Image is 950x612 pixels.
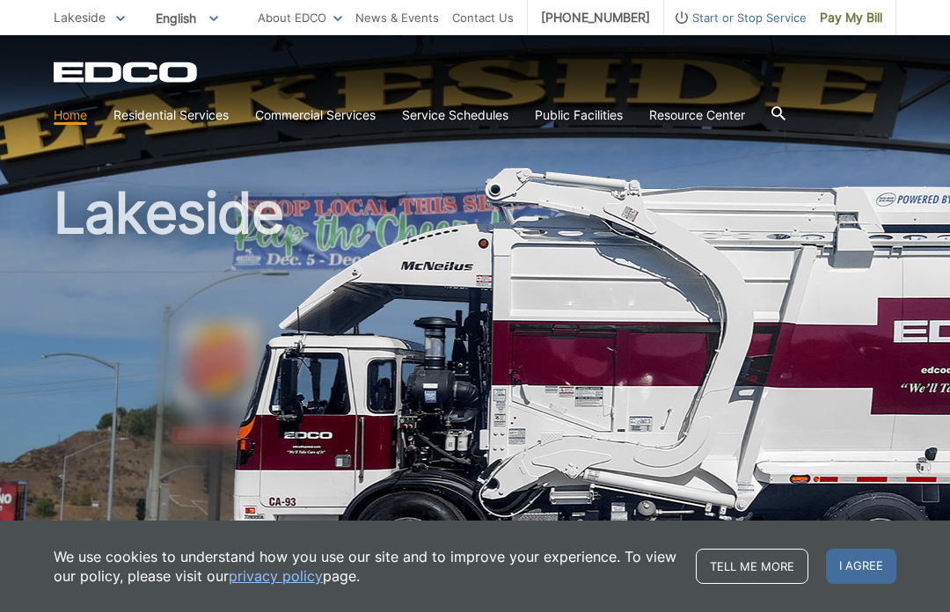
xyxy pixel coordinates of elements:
[255,106,376,125] a: Commercial Services
[54,62,200,83] a: EDCD logo. Return to the homepage.
[452,8,514,27] a: Contact Us
[402,106,508,125] a: Service Schedules
[696,549,808,584] a: Tell me more
[649,106,745,125] a: Resource Center
[826,549,896,584] span: I agree
[355,8,439,27] a: News & Events
[113,106,229,125] a: Residential Services
[54,185,896,571] h1: Lakeside
[54,10,106,25] span: Lakeside
[54,547,678,586] p: We use cookies to understand how you use our site and to improve your experience. To view our pol...
[535,106,623,125] a: Public Facilities
[820,8,882,27] span: Pay My Bill
[54,106,87,125] a: Home
[258,8,342,27] a: About EDCO
[142,4,231,33] span: English
[229,566,323,586] a: privacy policy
